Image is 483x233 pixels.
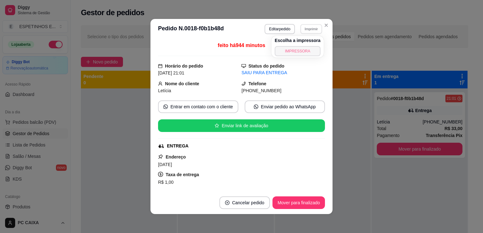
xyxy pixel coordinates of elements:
button: IMPRESSORA [275,46,321,56]
button: Copiar Endereço [220,186,263,199]
strong: Taxa de entrega [166,172,199,177]
span: calendar [158,64,162,68]
span: whats-app [163,105,168,109]
button: Mover para finalizado [272,196,325,209]
div: SAIU PARA ENTREGA [241,69,325,76]
span: [DATE] 21:01 [158,70,184,75]
span: phone [241,81,246,86]
button: whats-appEnviar pedido ao WhatsApp [245,100,325,113]
strong: Endereço [166,154,186,159]
span: [PHONE_NUMBER] [241,88,281,93]
span: dollar [158,172,163,177]
button: Close [321,20,331,30]
span: user [158,81,162,86]
span: star [215,123,219,128]
button: whats-appEntrar em contato com o cliente [158,100,238,113]
span: Letícia [158,88,171,93]
span: whats-app [254,105,258,109]
span: pushpin [158,154,163,159]
h3: Pedido N. 0018-f0b1b48d [158,24,224,34]
h4: Escolha a impressora [275,37,321,44]
button: starEnviar link de avaliação [158,119,325,132]
span: close-circle [225,200,229,205]
strong: Telefone [248,81,266,86]
div: ENTREGA [167,143,188,149]
button: Imprimir [300,24,322,34]
button: Editarpedido [265,24,295,34]
strong: Horário do pedido [165,63,203,69]
strong: Status do pedido [248,63,284,69]
span: desktop [241,64,246,68]
strong: Nome do cliente [165,81,199,86]
span: [DATE] [158,162,172,167]
button: close-circleCancelar pedido [219,196,270,209]
span: feito há 944 minutos [218,43,265,48]
span: R$ 1,00 [158,180,174,185]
